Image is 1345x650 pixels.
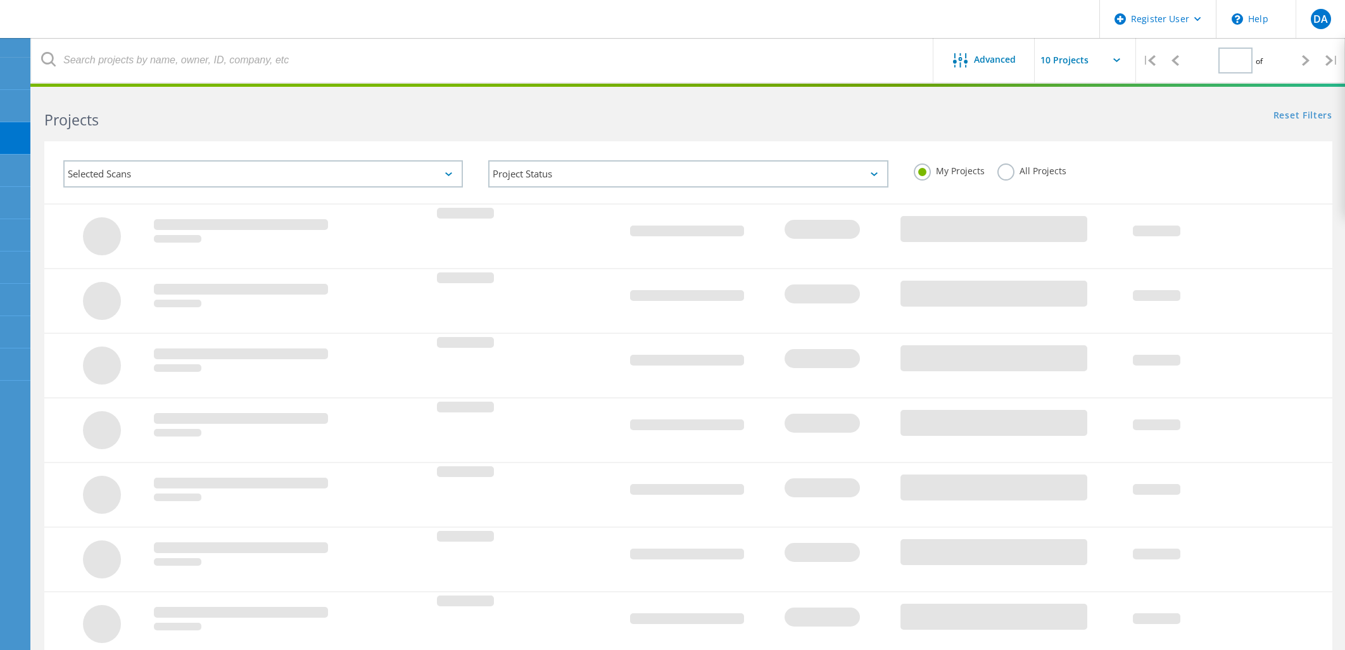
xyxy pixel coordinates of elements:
div: | [1136,38,1162,83]
span: of [1256,56,1263,67]
b: Projects [44,110,99,130]
span: DA [1313,14,1328,24]
a: Live Optics Dashboard [13,27,149,35]
input: Search projects by name, owner, ID, company, etc [32,38,934,82]
span: Advanced [974,55,1016,64]
label: My Projects [914,163,985,175]
svg: \n [1232,13,1243,25]
div: Selected Scans [63,160,463,188]
div: Project Status [488,160,888,188]
div: | [1319,38,1345,83]
a: Reset Filters [1273,111,1332,122]
label: All Projects [997,163,1066,175]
